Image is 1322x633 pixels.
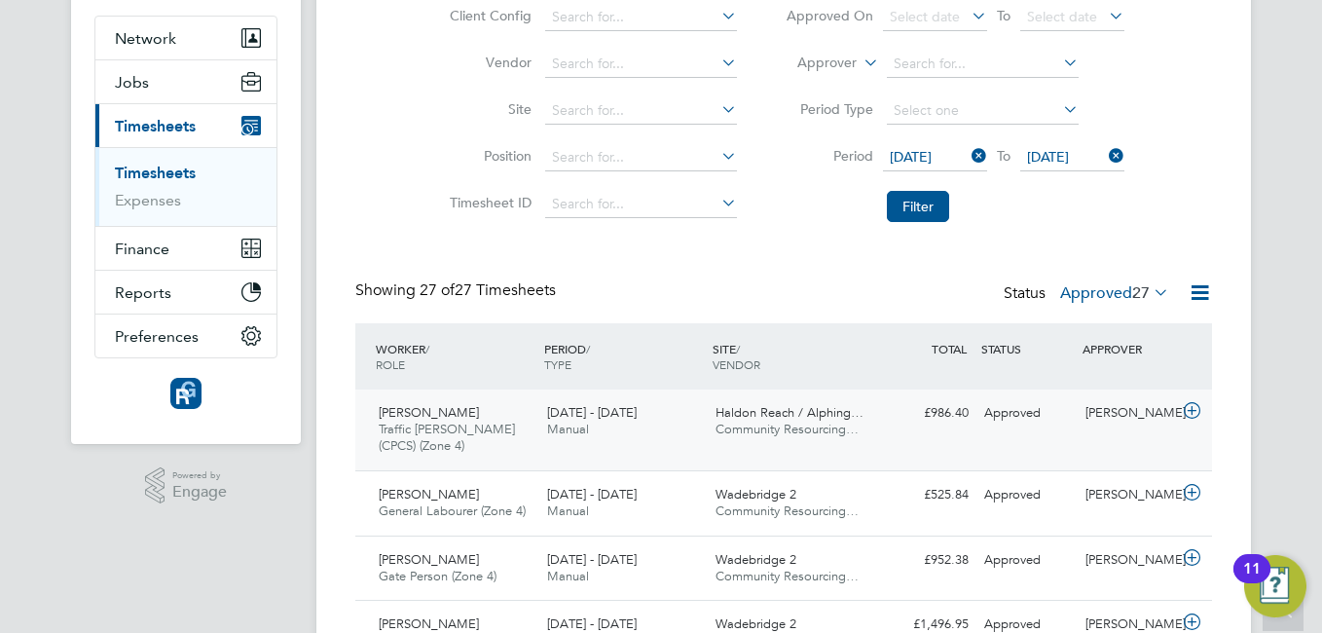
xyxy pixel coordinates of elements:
span: Community Resourcing… [716,503,859,519]
a: Timesheets [115,164,196,182]
span: Community Resourcing… [716,421,859,437]
label: Period Type [786,100,873,118]
span: To [991,143,1016,168]
span: [DATE] - [DATE] [547,486,637,503]
button: Network [95,17,276,59]
img: resourcinggroup-logo-retina.png [170,378,202,409]
button: Jobs [95,60,276,103]
label: Period [786,147,873,165]
input: Search for... [887,51,1079,78]
a: Go to home page [94,378,277,409]
span: Wadebridge 2 [716,615,796,632]
span: Reports [115,283,171,302]
div: Approved [976,479,1078,511]
label: Position [444,147,532,165]
div: [PERSON_NAME] [1078,397,1179,429]
span: General Labourer (Zone 4) [379,503,526,519]
div: PERIOD [539,331,708,382]
label: Site [444,100,532,118]
button: Timesheets [95,104,276,147]
span: [DATE] [1027,148,1069,166]
label: Vendor [444,54,532,71]
button: Filter [887,191,949,222]
span: / [586,341,590,356]
span: [DATE] - [DATE] [547,551,637,568]
span: TYPE [544,356,571,372]
button: Open Resource Center, 11 new notifications [1244,555,1306,617]
span: Select date [890,8,960,25]
span: Preferences [115,327,199,346]
div: Status [1004,280,1173,308]
span: 27 of [420,280,455,300]
span: [DATE] [890,148,932,166]
label: Approved [1060,283,1169,303]
span: [PERSON_NAME] [379,615,479,632]
input: Search for... [545,51,737,78]
button: Finance [95,227,276,270]
label: Client Config [444,7,532,24]
span: ROLE [376,356,405,372]
a: Powered byEngage [145,467,228,504]
span: TOTAL [932,341,967,356]
span: Network [115,29,176,48]
span: Wadebridge 2 [716,486,796,503]
span: 27 Timesheets [420,280,556,300]
div: Approved [976,397,1078,429]
span: Jobs [115,73,149,92]
span: / [425,341,429,356]
div: £952.38 [875,544,976,577]
span: 27 [1132,283,1150,303]
label: Approver [769,54,857,73]
div: APPROVER [1078,331,1179,366]
div: Approved [976,544,1078,577]
span: [PERSON_NAME] [379,404,479,421]
div: SITE [708,331,876,382]
span: Wadebridge 2 [716,551,796,568]
span: [DATE] - [DATE] [547,404,637,421]
span: [DATE] - [DATE] [547,615,637,632]
div: £525.84 [875,479,976,511]
div: [PERSON_NAME] [1078,544,1179,577]
div: Showing [355,280,560,301]
span: [PERSON_NAME] [379,486,479,503]
span: To [991,3,1016,28]
div: WORKER [371,331,539,382]
span: / [736,341,740,356]
span: Manual [547,503,589,519]
input: Search for... [545,97,737,125]
span: Engage [172,484,227,501]
div: STATUS [976,331,1078,366]
label: Timesheet ID [444,194,532,211]
span: Finance [115,240,169,258]
span: Community Resourcing… [716,568,859,584]
span: Manual [547,421,589,437]
span: Gate Person (Zone 4) [379,568,496,584]
span: Traffic [PERSON_NAME] (CPCS) (Zone 4) [379,421,515,454]
input: Search for... [545,191,737,218]
span: Haldon Reach / Alphing… [716,404,863,421]
button: Preferences [95,315,276,357]
a: Expenses [115,191,181,209]
span: Powered by [172,467,227,484]
div: [PERSON_NAME] [1078,479,1179,511]
div: £986.40 [875,397,976,429]
div: Timesheets [95,147,276,226]
span: Manual [547,568,589,584]
button: Reports [95,271,276,314]
span: VENDOR [713,356,760,372]
span: Timesheets [115,117,196,135]
div: 11 [1243,569,1261,594]
span: Select date [1027,8,1097,25]
input: Search for... [545,144,737,171]
label: Approved On [786,7,873,24]
input: Search for... [545,4,737,31]
input: Select one [887,97,1079,125]
span: [PERSON_NAME] [379,551,479,568]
